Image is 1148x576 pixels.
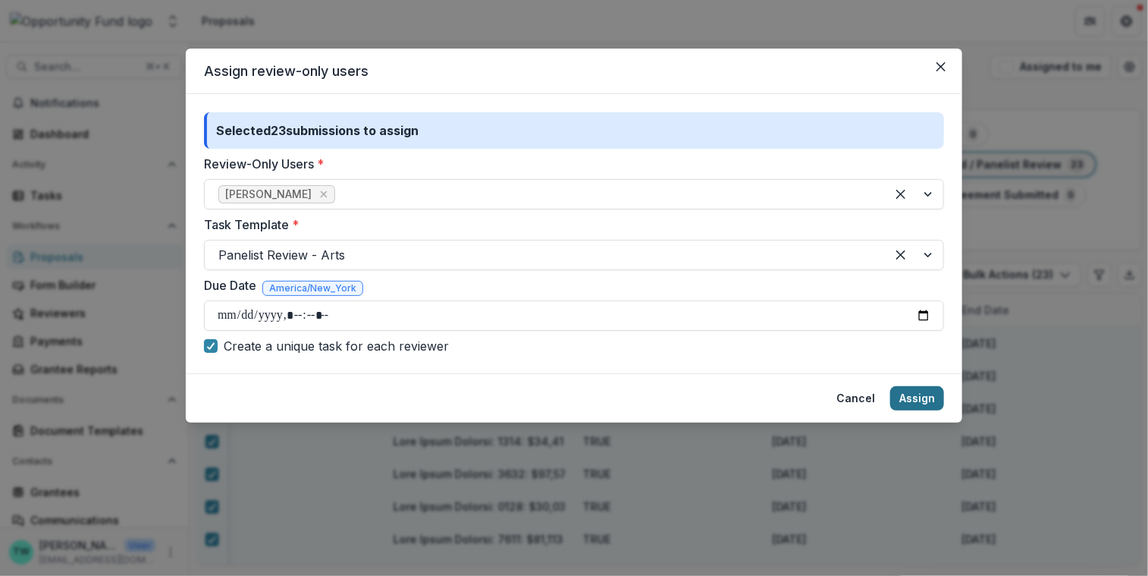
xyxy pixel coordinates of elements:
[316,187,331,202] div: Remove Anna Elder
[204,276,256,294] label: Due Date
[204,112,944,149] div: Selected 23 submissions to assign
[890,386,944,411] button: Assign
[889,243,913,267] div: Clear selected options
[224,337,449,355] span: Create a unique task for each reviewer
[225,188,312,201] span: [PERSON_NAME]
[269,283,356,294] span: America/New_York
[204,155,935,173] label: Review-Only Users
[929,55,953,79] button: Close
[827,386,884,411] button: Cancel
[204,216,935,234] label: Task Template
[889,182,913,206] div: Clear selected options
[186,49,962,94] header: Assign review-only users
